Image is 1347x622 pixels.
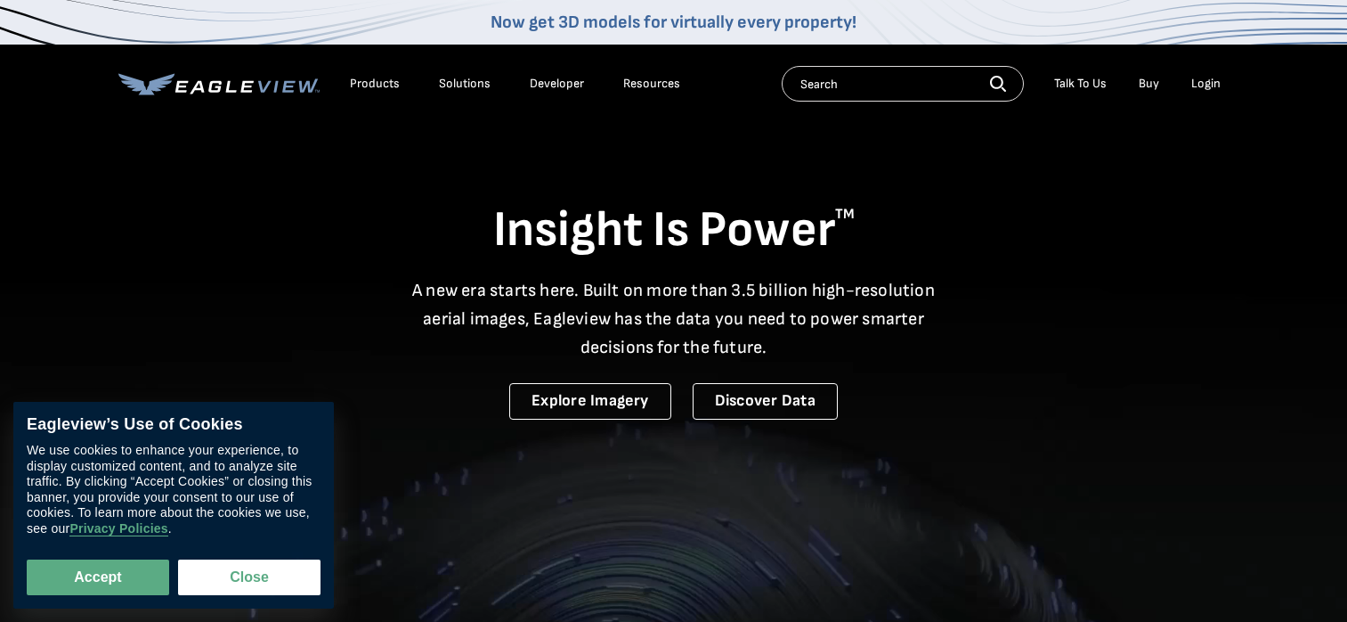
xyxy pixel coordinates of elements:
[693,383,838,420] a: Discover Data
[530,76,584,92] a: Developer
[1139,76,1159,92] a: Buy
[69,522,167,537] a: Privacy Policies
[835,206,855,223] sup: TM
[1191,76,1221,92] div: Login
[350,76,400,92] div: Products
[178,560,321,595] button: Close
[782,66,1024,102] input: Search
[623,76,680,92] div: Resources
[1054,76,1107,92] div: Talk To Us
[402,276,946,362] p: A new era starts here. Built on more than 3.5 billion high-resolution aerial images, Eagleview ha...
[118,200,1229,262] h1: Insight Is Power
[27,560,169,595] button: Accept
[491,12,856,33] a: Now get 3D models for virtually every property!
[27,415,321,435] div: Eagleview’s Use of Cookies
[27,444,321,537] div: We use cookies to enhance your experience, to display customized content, and to analyze site tra...
[509,383,671,420] a: Explore Imagery
[439,76,491,92] div: Solutions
